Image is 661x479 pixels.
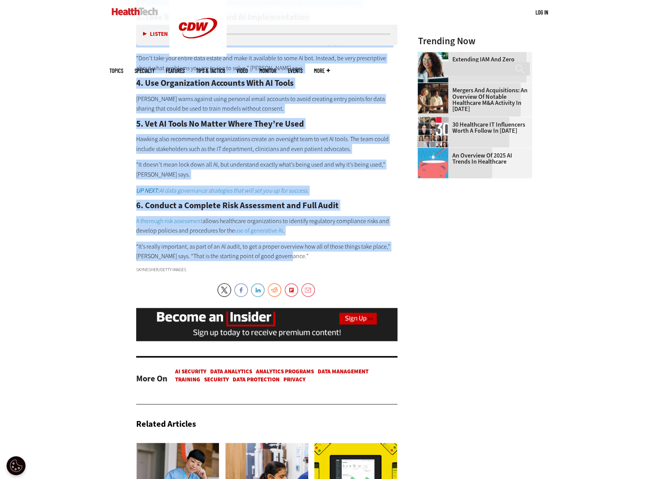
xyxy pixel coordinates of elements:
div: skynesher/Getty Images [136,267,398,272]
a: CDW [169,50,227,58]
a: Video [236,68,248,74]
a: Data protection [233,375,280,383]
h2: 5. Vet AI Tools No Matter Where They’re Used [136,119,398,128]
a: 30 Healthcare IT Influencers Worth a Follow in [DATE] [418,121,528,133]
p: “It doesn’t mean lock down all AI, but understand exactly what’s being used and why it’s being us... [136,159,398,179]
a: Tips & Tactics [196,68,225,74]
h2: 4. Use Organization Accounts With AI Tools [136,79,398,87]
h3: Related Articles [136,420,196,428]
span: More [314,68,330,74]
a: collage of influencers [418,117,452,123]
a: Training [175,375,200,383]
a: Log in [536,9,548,16]
a: Events [288,68,302,74]
a: Data Management [318,367,368,375]
a: AI Security [175,367,206,375]
a: A thorough risk assessment [136,217,203,225]
a: use of generative AI [235,226,283,234]
img: collage of influencers [418,117,448,147]
a: Features [166,68,185,74]
a: An Overview of 2025 AI Trends in Healthcare [418,152,528,164]
span: Topics [109,68,123,74]
a: UP NEXT:AI data governance strategies that will set you up for success. [136,186,309,194]
p: allows healthcare organizations to identify regulatory compliance risks and develop policies and ... [136,216,398,235]
strong: UP NEXT: [136,186,159,194]
img: Administrative assistant [418,52,448,82]
a: Data Analytics [210,367,252,375]
img: illustration of computer chip being put inside head with waves [418,148,448,178]
p: [PERSON_NAME] warns against using personal email accounts to avoid creating entry points for data... [136,94,398,113]
a: business leaders shake hands in conference room [418,83,452,89]
a: MonITor [259,68,277,74]
a: illustration of computer chip being put inside head with waves [418,148,452,154]
span: Specialty [135,68,154,74]
a: Security [204,375,229,383]
em: AI data governance strategies that will set you up for success. [136,186,309,194]
button: Open Preferences [6,456,26,475]
img: business leaders shake hands in conference room [418,83,448,113]
p: Hawking also recommends that organizations create an oversight team to vet AI tools. The team cou... [136,134,398,153]
div: User menu [536,8,548,16]
a: Mergers and Acquisitions: An Overview of Notable Healthcare M&A Activity in [DATE] [418,87,528,112]
a: Privacy [283,375,306,383]
h2: 6. Conduct a Complete Risk Assessment and Full Audit [136,201,398,209]
img: Home [112,8,158,15]
div: Cookie Settings [6,456,26,475]
a: Analytics Programs [256,367,314,375]
p: “It’s really important, as part of an AI audit, to get a proper overview how all of those things ... [136,241,398,261]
